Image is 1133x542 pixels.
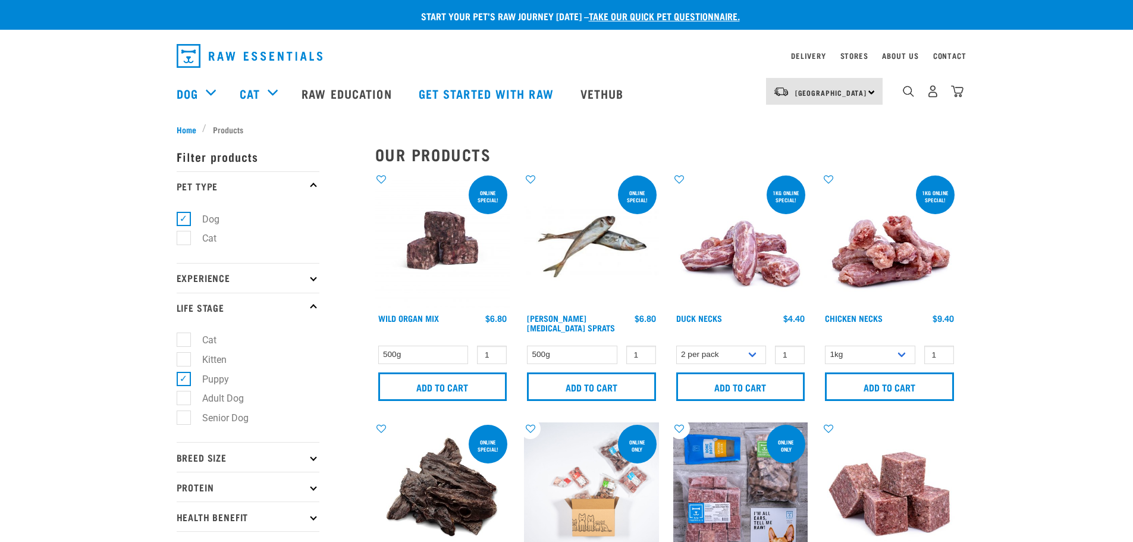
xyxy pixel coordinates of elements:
[177,142,319,171] p: Filter products
[177,293,319,322] p: Life Stage
[951,85,963,98] img: home-icon@2x.png
[378,372,507,401] input: Add to cart
[290,70,406,117] a: Raw Education
[933,314,954,323] div: $9.40
[469,433,507,458] div: ONLINE SPECIAL!
[375,145,957,164] h2: Our Products
[927,85,939,98] img: user.png
[177,171,319,201] p: Pet Type
[933,54,966,58] a: Contact
[167,39,966,73] nav: dropdown navigation
[635,314,656,323] div: $6.80
[177,442,319,472] p: Breed Size
[676,316,722,320] a: Duck Necks
[183,352,231,367] label: Kitten
[773,86,789,97] img: van-moving.png
[407,70,569,117] a: Get started with Raw
[527,372,656,401] input: Add to cart
[183,231,221,246] label: Cat
[177,502,319,531] p: Health Benefit
[882,54,918,58] a: About Us
[916,184,955,209] div: 1kg online special!
[822,173,957,308] img: Pile Of Chicken Necks For Pets
[183,372,234,387] label: Puppy
[767,184,805,209] div: 1kg online special!
[618,433,657,458] div: Online Only
[183,212,224,227] label: Dog
[527,316,615,330] a: [PERSON_NAME][MEDICAL_DATA] Sprats
[840,54,868,58] a: Stores
[240,84,260,102] a: Cat
[177,44,322,68] img: Raw Essentials Logo
[673,173,808,308] img: Pile Of Duck Necks For Pets
[183,411,253,425] label: Senior Dog
[791,54,826,58] a: Delivery
[177,84,198,102] a: Dog
[524,173,659,308] img: Jack Mackarel Sparts Raw Fish For Dogs
[924,346,954,364] input: 1
[177,123,196,136] span: Home
[903,86,914,97] img: home-icon-1@2x.png
[177,123,203,136] a: Home
[183,333,221,347] label: Cat
[469,184,507,209] div: ONLINE SPECIAL!
[825,316,883,320] a: Chicken Necks
[795,90,867,95] span: [GEOGRAPHIC_DATA]
[676,372,805,401] input: Add to cart
[775,346,805,364] input: 1
[485,314,507,323] div: $6.80
[783,314,805,323] div: $4.40
[177,263,319,293] p: Experience
[177,472,319,502] p: Protein
[183,391,249,406] label: Adult Dog
[825,372,954,401] input: Add to cart
[177,123,957,136] nav: breadcrumbs
[767,433,805,458] div: online only
[618,184,657,209] div: ONLINE SPECIAL!
[626,346,656,364] input: 1
[378,316,439,320] a: Wild Organ Mix
[589,13,740,18] a: take our quick pet questionnaire.
[569,70,639,117] a: Vethub
[375,173,510,308] img: Wild Organ Mix
[477,346,507,364] input: 1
